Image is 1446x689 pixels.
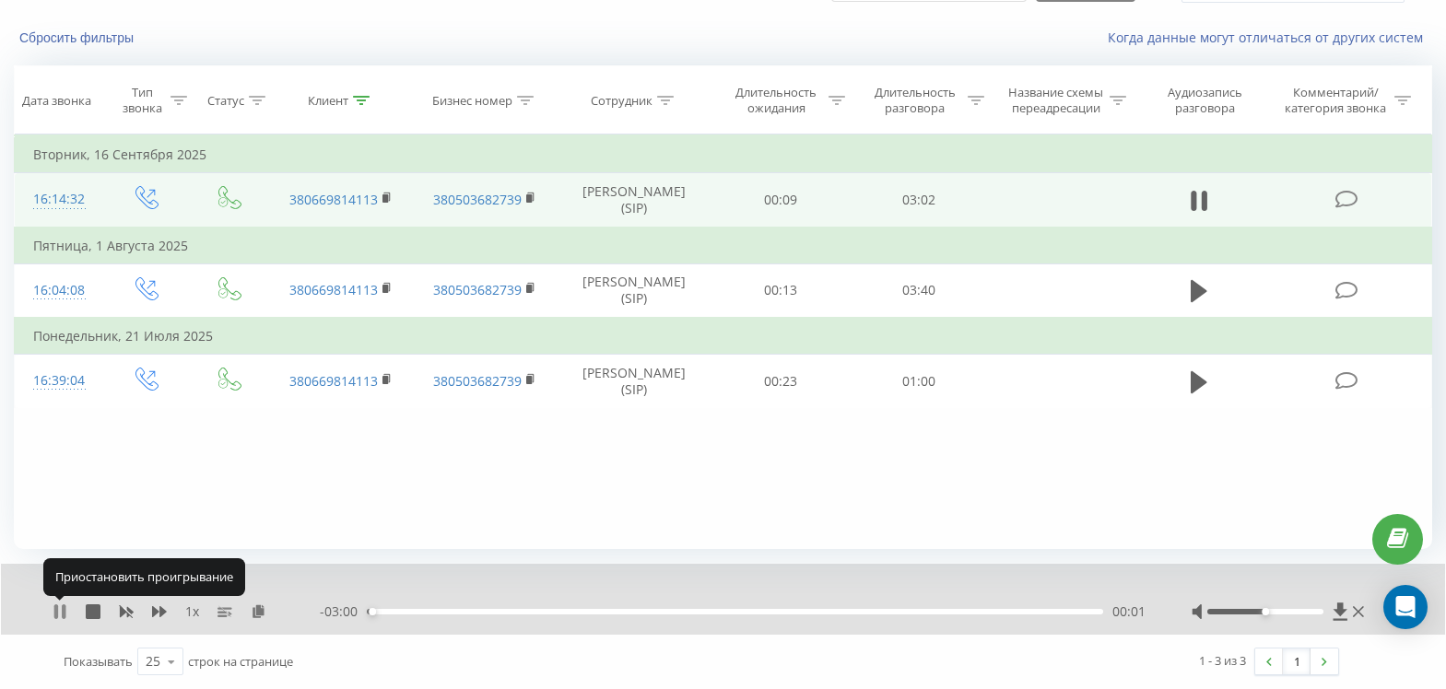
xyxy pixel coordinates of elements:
div: Бизнес номер [432,93,512,109]
div: 16:04:08 [33,273,85,309]
div: 16:39:04 [33,363,85,399]
td: 00:23 [711,355,850,408]
a: 380669814113 [289,281,378,298]
div: Аудиозапись разговора [1149,85,1261,116]
td: [PERSON_NAME] (SIP) [557,355,711,408]
div: Accessibility label [1262,608,1269,615]
a: 1 [1283,648,1311,674]
a: 380503682739 [433,191,522,208]
div: Open Intercom Messenger [1383,585,1428,629]
td: 03:40 [850,263,988,318]
div: Приостановить проигрывание [43,558,245,595]
span: 00:01 [1112,602,1146,621]
div: Дата звонка [22,93,91,109]
span: 1 x [185,602,199,621]
span: - 03:00 [320,602,367,621]
a: 380669814113 [289,372,378,390]
td: Вторник, 16 Сентября 2025 [15,136,1432,173]
td: Пятница, 1 Августа 2025 [15,228,1432,264]
td: 03:02 [850,173,988,228]
div: Статус [207,93,244,109]
button: Сбросить фильтры [14,29,143,46]
td: 00:09 [711,173,850,228]
td: [PERSON_NAME] (SIP) [557,263,711,318]
td: 00:13 [711,263,850,318]
div: Accessibility label [369,608,376,615]
div: 1 - 3 из 3 [1199,651,1246,670]
a: Когда данные могут отличаться от других систем [1108,29,1432,46]
td: [PERSON_NAME] (SIP) [557,173,711,228]
a: 380503682739 [433,372,522,390]
span: строк на странице [188,653,293,670]
div: 25 [146,652,160,671]
td: 01:00 [850,355,988,408]
div: Тип звонка [119,85,165,116]
div: Комментарий/категория звонка [1282,85,1390,116]
td: Понедельник, 21 Июля 2025 [15,318,1432,355]
span: Показывать [64,653,133,670]
div: Название схемы переадресации [1006,85,1105,116]
div: Длительность ожидания [728,85,824,116]
div: Длительность разговора [866,85,962,116]
div: 16:14:32 [33,181,85,217]
a: 380503682739 [433,281,522,298]
a: 380669814113 [289,191,378,208]
div: Клиент [308,93,348,109]
div: Сотрудник [591,93,652,109]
